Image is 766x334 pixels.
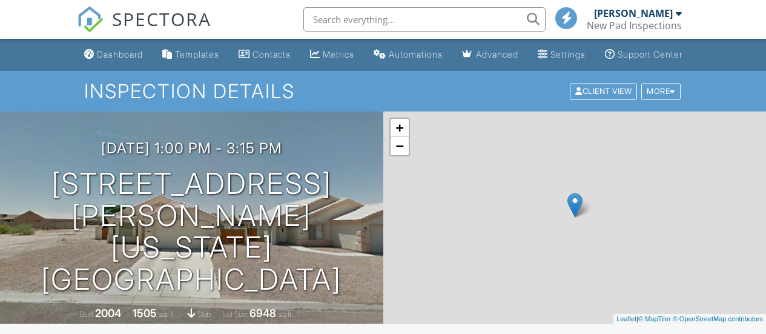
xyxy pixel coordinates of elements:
[80,310,93,319] span: Built
[391,137,409,155] a: Zoom out
[389,49,443,59] div: Automations
[222,310,248,319] span: Lot Size
[133,307,157,319] div: 1505
[673,315,763,322] a: © OpenStreetMap contributors
[369,44,447,66] a: Automations (Basic)
[638,315,671,322] a: © MapTiler
[323,49,354,59] div: Metrics
[618,49,682,59] div: Support Center
[303,7,546,32] input: Search everything...
[159,310,176,319] span: sq. ft.
[594,7,673,19] div: [PERSON_NAME]
[533,44,590,66] a: Settings
[587,19,682,32] div: New Pad Inspections
[101,140,282,156] h3: [DATE] 1:00 pm - 3:15 pm
[77,6,104,33] img: The Best Home Inspection Software - Spectora
[97,49,143,59] div: Dashboard
[197,310,211,319] span: slab
[613,314,766,324] div: |
[616,315,636,322] a: Leaflet
[569,86,640,95] a: Client View
[234,44,296,66] a: Contacts
[19,168,364,296] h1: [STREET_ADDRESS][PERSON_NAME] [US_STATE][GEOGRAPHIC_DATA]
[550,49,586,59] div: Settings
[84,81,681,102] h1: Inspection Details
[79,44,148,66] a: Dashboard
[457,44,523,66] a: Advanced
[641,83,681,99] div: More
[249,307,276,319] div: 6948
[77,16,211,42] a: SPECTORA
[157,44,224,66] a: Templates
[476,49,518,59] div: Advanced
[278,310,293,319] span: sq.ft.
[253,49,291,59] div: Contacts
[391,119,409,137] a: Zoom in
[175,49,219,59] div: Templates
[600,44,687,66] a: Support Center
[95,307,121,319] div: 2004
[112,6,211,32] span: SPECTORA
[305,44,359,66] a: Metrics
[570,83,637,99] div: Client View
